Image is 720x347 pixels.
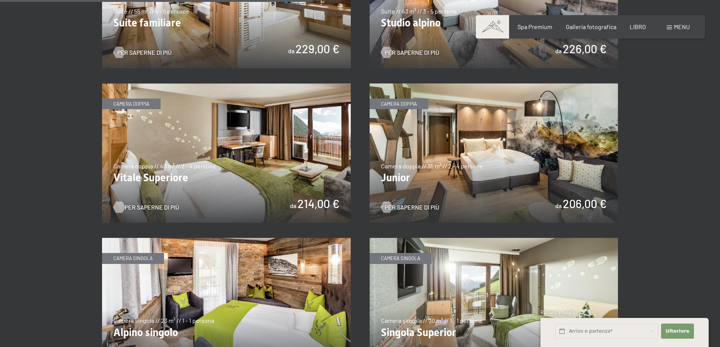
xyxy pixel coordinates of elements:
[125,204,179,211] font: Per saperne di più
[102,83,351,223] img: Vitale Superiore
[630,23,646,30] a: LIBRO
[102,84,351,88] a: Vitale Superiore
[385,49,439,56] font: Per saperne di più
[370,238,618,243] a: Singola Superior
[540,309,575,315] font: Richiesta rapida
[381,48,439,57] a: Per saperne di più
[566,23,616,30] a: Galleria fotografica
[113,203,172,211] a: Per saperne di più
[370,84,618,88] a: Junior
[381,203,439,211] a: Per saperne di più
[385,204,439,211] font: Per saperne di più
[517,23,552,30] a: Spa Premium
[370,83,618,223] img: Junior
[117,49,172,56] font: Per saperne di più
[674,23,690,30] font: menu
[661,324,694,339] button: Ulteriore
[113,48,172,57] a: Per saperne di più
[666,328,689,334] font: Ulteriore
[102,238,351,243] a: Alpino singolo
